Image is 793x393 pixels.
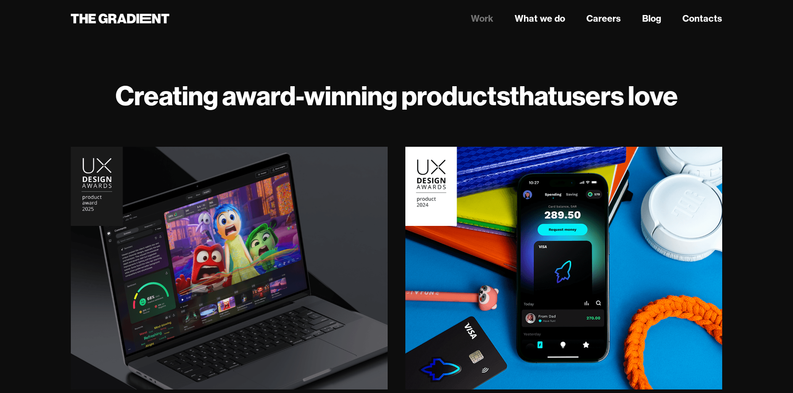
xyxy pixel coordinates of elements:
a: Careers [586,12,621,25]
a: What we do [515,12,565,25]
a: Contacts [682,12,722,25]
a: Blog [642,12,661,25]
h1: Creating award-winning products users love [71,80,722,111]
strong: that [510,79,557,112]
a: Work [471,12,493,25]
